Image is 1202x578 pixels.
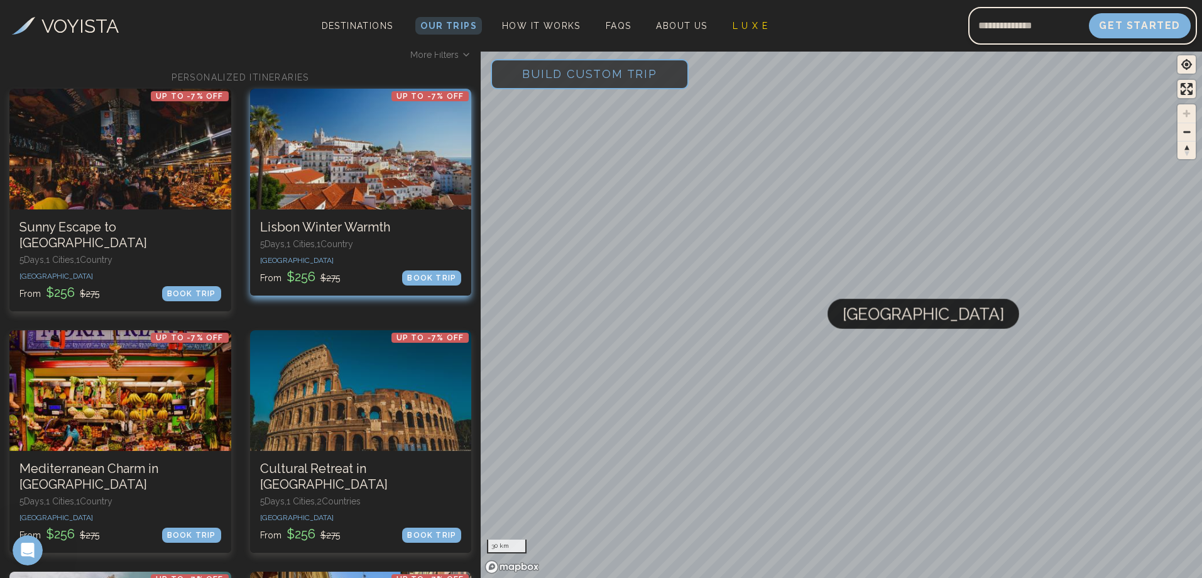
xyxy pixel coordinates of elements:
p: Up to -7% OFF [151,333,229,343]
p: Up to -7% OFF [151,91,229,101]
p: From [260,525,340,543]
p: Up to -7% OFF [391,333,469,343]
button: Zoom out [1177,123,1196,141]
button: Find my location [1177,55,1196,74]
span: $ 256 [43,285,77,300]
span: About Us [656,21,707,31]
a: Mapbox homepage [484,560,540,574]
input: Email address [968,11,1089,41]
div: 30 km [487,540,527,553]
div: BOOK TRIP [402,528,461,543]
a: Cultural Retreat in RomeUp to -7% OFFCultural Retreat in [GEOGRAPHIC_DATA]5Days,1 Cities,2Countri... [250,330,472,553]
p: 5 Days, 1 Cities, 1 Countr y [19,253,221,266]
div: BOOK TRIP [402,270,461,286]
button: Build Custom Trip [491,59,689,89]
span: FAQs [606,21,631,31]
button: Get Started [1089,13,1191,38]
span: $ 256 [43,526,77,542]
p: 5 Days, 1 Cities, 1 Countr y [260,238,462,250]
span: $ 256 [284,269,318,284]
p: From [19,525,99,543]
p: 5 Days, 1 Cities, 2 Countr ies [260,495,462,508]
span: [GEOGRAPHIC_DATA] [19,513,93,522]
span: [GEOGRAPHIC_DATA] [843,299,1004,329]
a: L U X E [728,17,773,35]
a: About Us [651,17,712,35]
span: $ 275 [80,530,99,540]
span: More Filters [410,48,459,61]
iframe: Intercom live chat [13,535,43,565]
span: [GEOGRAPHIC_DATA] [19,272,93,281]
p: From [260,268,340,286]
p: 5 Days, 1 Cities, 1 Countr y [19,495,221,508]
div: BOOK TRIP [162,286,221,301]
span: $ 275 [320,273,340,283]
a: VOYISTA [12,12,119,40]
span: $ 275 [320,530,340,540]
a: Mediterranean Charm in SevilleUp to -7% OFFMediterranean Charm in [GEOGRAPHIC_DATA]5Days,1 Cities... [9,330,231,553]
h3: Cultural Retreat in [GEOGRAPHIC_DATA] [260,461,462,492]
a: Lisbon Winter WarmthUp to -7% OFFLisbon Winter Warmth5Days,1 Cities,1Country[GEOGRAPHIC_DATA]From... [250,89,472,296]
h3: Mediterranean Charm in [GEOGRAPHIC_DATA] [19,461,221,492]
button: Reset bearing to north [1177,141,1196,159]
span: L U X E [733,21,768,31]
span: Build Custom Trip [502,47,677,101]
img: Voyista Logo [12,17,35,35]
h3: VOYISTA [41,12,119,40]
span: $ 275 [80,289,99,299]
span: Our Trips [420,21,477,31]
p: Up to -7% OFF [391,91,469,101]
a: Sunny Escape to BarcelonaUp to -7% OFFSunny Escape to [GEOGRAPHIC_DATA]5Days,1 Cities,1Country[GE... [9,89,231,311]
span: How It Works [502,21,581,31]
h3: Sunny Escape to [GEOGRAPHIC_DATA] [19,220,221,251]
span: $ 256 [284,526,318,542]
button: Zoom in [1177,104,1196,123]
h2: PERSONALIZED ITINERARIES [9,71,471,84]
a: How It Works [497,17,586,35]
span: [GEOGRAPHIC_DATA] [260,513,334,522]
p: From [19,284,99,301]
button: Enter fullscreen [1177,80,1196,98]
span: [GEOGRAPHIC_DATA] [260,256,334,265]
a: FAQs [601,17,637,35]
span: Destinations [317,16,398,53]
h3: Lisbon Winter Warmth [260,220,462,235]
div: BOOK TRIP [162,528,221,543]
a: Our Trips [415,17,482,35]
